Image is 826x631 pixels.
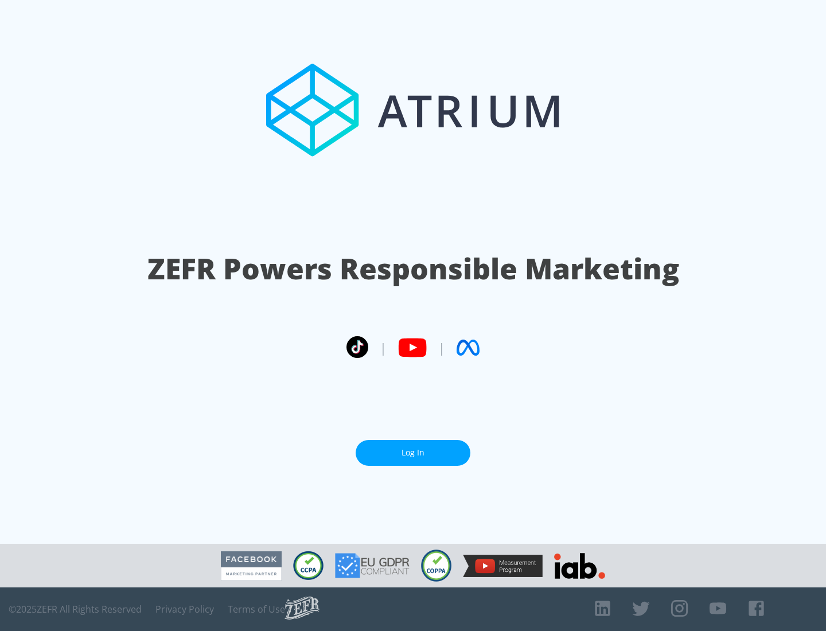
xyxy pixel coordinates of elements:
a: Log In [356,440,470,466]
span: | [438,339,445,356]
span: © 2025 ZEFR All Rights Reserved [9,603,142,615]
img: Facebook Marketing Partner [221,551,282,581]
span: | [380,339,387,356]
img: CCPA Compliant [293,551,324,580]
a: Terms of Use [228,603,285,615]
img: COPPA Compliant [421,550,451,582]
h1: ZEFR Powers Responsible Marketing [147,249,679,289]
a: Privacy Policy [155,603,214,615]
img: YouTube Measurement Program [463,555,543,577]
img: GDPR Compliant [335,553,410,578]
img: IAB [554,553,605,579]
